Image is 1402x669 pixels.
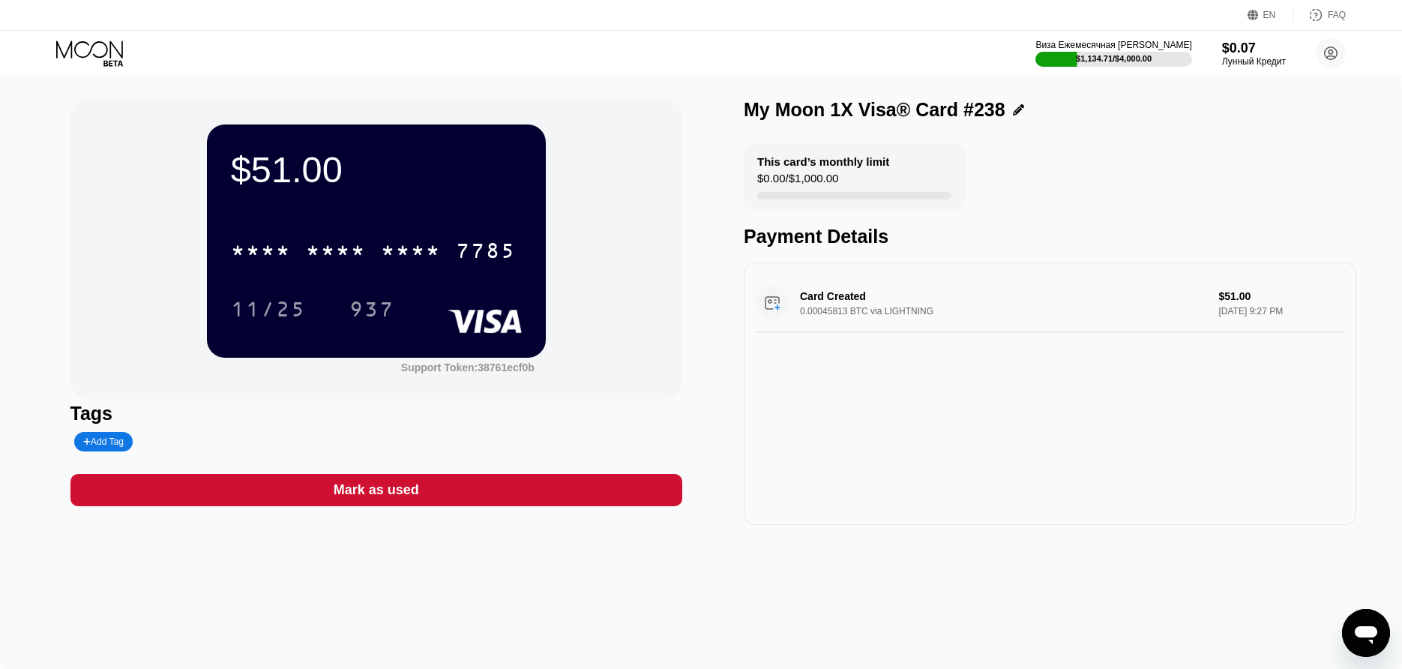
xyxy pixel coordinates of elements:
[1328,10,1346,20] div: FAQ
[1222,40,1286,56] div: $0.07
[1342,609,1390,657] iframe: Кнопка запуска окна обмена сообщениями
[83,436,124,447] div: Add Tag
[220,290,317,328] div: 11/25
[456,241,516,265] div: 7785
[231,148,522,190] div: $51.00
[401,361,535,373] div: Support Token:38761ecf0b
[334,481,419,499] div: Mark as used
[744,226,1356,247] div: Payment Details
[1293,7,1346,22] div: FAQ
[1263,10,1276,20] div: EN
[757,155,889,168] div: This card’s monthly limit
[757,172,838,192] div: $0.00 / $1,000.00
[1222,56,1286,67] div: Лунный Кредит
[744,99,1005,121] div: My Moon 1X Visa® Card #238
[1076,54,1152,63] div: $1,134.71/$4,000.00
[231,299,306,323] div: 11/25
[1248,7,1293,22] div: EN
[338,290,406,328] div: 937
[70,403,683,424] div: Tags
[401,361,535,373] div: Support Token: 38761ecf0b
[349,299,394,323] div: 937
[1222,40,1286,67] div: $0.07Лунный Кредит
[74,432,133,451] div: Add Tag
[1035,40,1191,50] div: Виза Ежемесячная [PERSON_NAME]
[70,474,683,506] div: Mark as used
[1035,40,1191,67] div: Виза Ежемесячная [PERSON_NAME]$1,134.71/$4,000.00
